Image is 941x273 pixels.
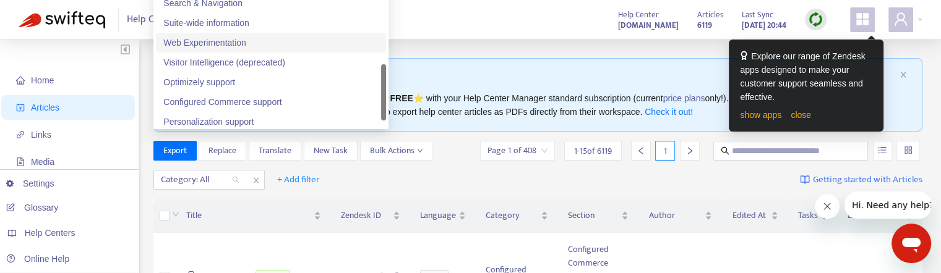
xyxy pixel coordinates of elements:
[6,178,54,188] a: Settings
[176,199,331,233] th: Title
[618,18,679,32] a: [DOMAIN_NAME]
[892,224,931,263] iframe: Button to launch messaging window
[742,8,773,22] span: Last Sync
[740,110,781,120] a: show apps
[618,8,659,22] span: Help Center
[314,144,348,157] span: New Task
[248,173,264,188] span: close
[156,13,386,33] div: Suite-wide information
[813,173,922,187] span: Getting started with Articles
[618,19,679,32] strong: [DOMAIN_NAME]
[19,11,105,28] img: Swifteq
[16,103,25,112] span: account-book
[31,75,54,85] span: Home
[788,199,838,233] th: Tasks
[721,146,729,155] span: search
[163,75,379,89] div: Optimizely support
[638,199,722,233] th: Author
[800,175,810,185] img: image-link
[697,19,712,32] strong: 6119
[156,112,386,132] div: Personalization support
[7,9,89,19] span: Hi. Need any help?
[156,33,386,52] div: Web Experimentation
[815,194,840,219] iframe: Close message
[277,172,320,187] span: + Add filter
[645,107,693,117] a: Check it out!
[25,228,75,238] span: Help Centers
[156,52,386,72] div: Visitor Intelligence (deprecated)
[153,141,197,161] button: Export
[331,199,411,233] th: Zendesk ID
[370,144,423,157] span: Bulk Actions
[663,93,705,103] a: price plans
[268,170,329,190] button: + Add filter
[341,209,391,222] span: Zendesk ID
[191,71,895,86] div: New App Alert! 🚀
[791,110,811,120] a: close
[697,8,723,22] span: Articles
[163,56,379,69] div: Visitor Intelligence (deprecated)
[156,92,386,112] div: Configured Commerce support
[163,36,379,49] div: Web Experimentation
[878,146,887,154] span: unordered-list
[844,191,931,219] iframe: Message from company
[249,141,301,161] button: Translate
[199,141,246,161] button: Replace
[486,209,538,222] span: Category
[390,93,413,103] b: FREE
[568,209,619,222] span: Section
[304,141,358,161] button: New Task
[732,209,768,222] span: Edited At
[417,148,423,154] span: down
[172,211,179,218] span: down
[163,144,187,157] span: Export
[420,209,456,222] span: Language
[163,95,379,109] div: Configured Commerce support
[800,170,922,190] a: Getting started with Articles
[740,49,872,104] div: Explore our range of Zendesk apps designed to make your customer support seamless and effective.
[476,199,558,233] th: Category
[685,146,694,155] span: right
[191,91,895,119] div: We've just launched the app, ⭐ ⭐️ with your Help Center Manager standard subscription (current on...
[16,157,25,166] span: file-image
[900,71,907,79] button: close
[16,76,25,85] span: home
[6,203,58,212] a: Glossary
[127,8,215,31] span: Help Center Manager
[855,12,870,27] span: appstore
[808,12,823,27] img: sync.dc5367851b00ba804db3.png
[893,12,908,27] span: user
[360,141,433,161] button: Bulk Actionsdown
[156,72,386,92] div: Optimizely support
[722,199,788,233] th: Edited At
[31,157,54,167] span: Media
[742,19,786,32] strong: [DATE] 20:44
[31,130,51,140] span: Links
[6,254,69,264] a: Online Help
[16,130,25,139] span: link
[163,115,379,128] div: Personalization support
[574,145,612,157] span: 1 - 15 of 6119
[558,199,638,233] th: Section
[208,144,236,157] span: Replace
[186,209,311,222] span: Title
[637,146,645,155] span: left
[873,141,892,161] button: unordered-list
[648,209,702,222] span: Author
[163,16,379,30] div: Suite-wide information
[31,103,59,112] span: Articles
[655,141,675,161] div: 1
[259,144,291,157] span: Translate
[798,209,818,222] span: Tasks
[410,199,476,233] th: Language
